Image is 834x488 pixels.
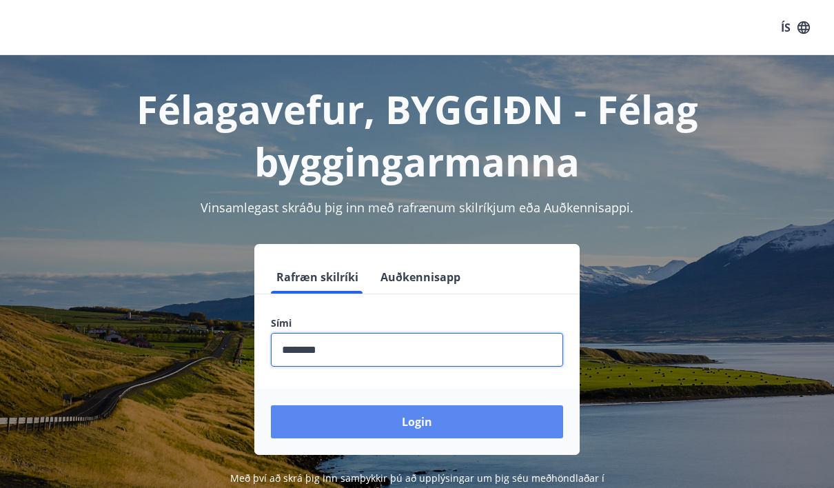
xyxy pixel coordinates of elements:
[271,261,364,294] button: Rafræn skilríki
[201,199,633,216] span: Vinsamlegast skráðu þig inn með rafrænum skilríkjum eða Auðkennisappi.
[271,316,563,330] label: Sími
[271,405,563,438] button: Login
[773,15,817,40] button: ÍS
[17,83,817,187] h1: Félagavefur, BYGGIÐN - Félag byggingarmanna
[375,261,466,294] button: Auðkennisapp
